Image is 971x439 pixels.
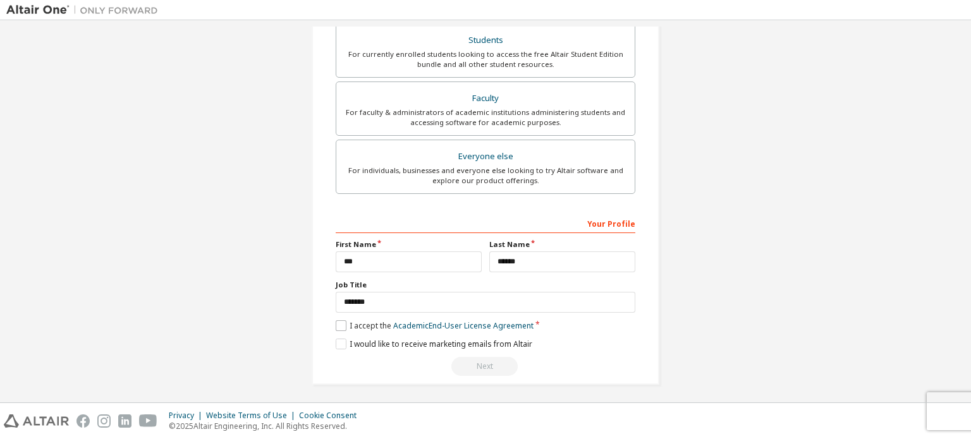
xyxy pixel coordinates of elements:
[169,411,206,421] div: Privacy
[344,107,627,128] div: For faculty & administrators of academic institutions administering students and accessing softwa...
[206,411,299,421] div: Website Terms of Use
[76,414,90,428] img: facebook.svg
[344,32,627,49] div: Students
[489,239,635,250] label: Last Name
[344,165,627,186] div: For individuals, businesses and everyone else looking to try Altair software and explore our prod...
[344,90,627,107] div: Faculty
[169,421,364,431] p: © 2025 Altair Engineering, Inc. All Rights Reserved.
[6,4,164,16] img: Altair One
[336,357,635,376] div: Read and acccept EULA to continue
[139,414,157,428] img: youtube.svg
[336,213,635,233] div: Your Profile
[118,414,131,428] img: linkedin.svg
[97,414,111,428] img: instagram.svg
[4,414,69,428] img: altair_logo.svg
[344,49,627,69] div: For currently enrolled students looking to access the free Altair Student Edition bundle and all ...
[336,280,635,290] label: Job Title
[344,148,627,165] div: Everyone else
[393,320,534,331] a: Academic End-User License Agreement
[336,320,534,331] label: I accept the
[299,411,364,421] div: Cookie Consent
[336,239,482,250] label: First Name
[336,339,532,349] label: I would like to receive marketing emails from Altair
